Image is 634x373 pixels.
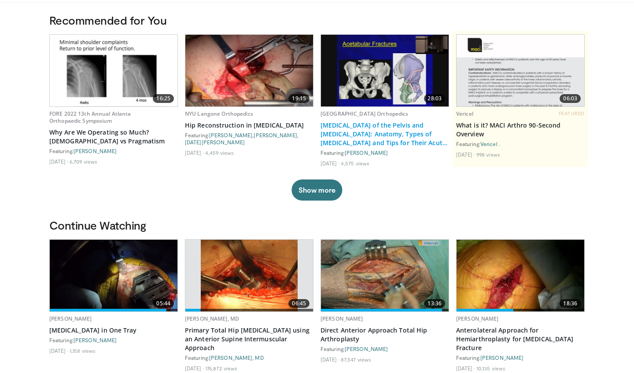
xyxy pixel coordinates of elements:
[456,354,585,361] div: Featuring:
[288,299,310,308] span: 06:45
[153,94,174,103] span: 16:25
[74,148,117,154] a: [PERSON_NAME]
[456,326,585,352] a: Anterolateral Approach for Hemiarthroplasty for [MEDICAL_DATA] Fracture
[341,160,369,167] li: 4,575 views
[70,347,96,354] li: 1,158 views
[456,140,585,147] div: Featuring:
[153,299,174,308] span: 05:44
[476,365,505,372] li: 10,135 views
[185,35,313,106] img: a15d9ee2-0254-4263-bb14-ffede00e95b2.jpg.620x360_q85_upscale.jpg
[185,139,245,145] a: [DATE][PERSON_NAME]
[185,326,313,352] a: Primary Total Hip [MEDICAL_DATA] using an Anterior Supine Intermuscular Approach
[209,355,264,361] a: [PERSON_NAME], MD
[480,355,523,361] a: [PERSON_NAME]
[49,218,585,232] h3: Continue Watching
[70,158,97,165] li: 6,709 views
[321,356,339,363] li: [DATE]
[185,365,204,372] li: [DATE]
[560,94,581,103] span: 06:03
[560,299,581,308] span: 18:36
[345,150,388,156] a: [PERSON_NAME]
[424,299,445,308] span: 13:36
[49,147,178,154] div: Featuring:
[345,346,388,352] a: [PERSON_NAME]
[50,240,177,311] img: cb9d4c3b-10c4-45bf-8108-3f78e758919d.620x360_q85_upscale.jpg
[185,354,313,361] div: Featuring:
[321,160,339,167] li: [DATE]
[321,345,449,352] div: Featuring:
[185,110,253,117] a: NYU Langone Orthopedics
[480,141,500,147] a: Vericel .
[321,326,449,344] a: Direct Anterior Approach Total Hip Arthroplasty
[49,128,178,146] a: Why Are We Operating so Much? [DEMOGRAPHIC_DATA] vs Pragmatism
[476,151,500,158] li: 998 views
[321,110,408,117] a: [GEOGRAPHIC_DATA] Orthopedics
[341,356,371,363] li: 87,547 views
[321,149,449,156] div: Featuring:
[201,240,298,311] img: 263423_3.png.620x360_q85_upscale.jpg
[456,121,585,139] a: What is it? MACI Arthro 90-Second Overview
[50,35,177,106] a: 16:25
[205,149,234,156] li: 4,459 views
[74,337,117,343] a: [PERSON_NAME]
[321,121,449,147] a: [MEDICAL_DATA] of the Pelvis and [MEDICAL_DATA]: Anatomy, Types of [MEDICAL_DATA] and Tips for Th...
[321,240,449,311] a: 13:36
[291,179,342,201] button: Show more
[321,240,449,311] img: 294118_0000_1.png.620x360_q85_upscale.jpg
[185,35,313,106] a: 19:15
[457,240,584,311] img: 78c34c25-97ae-4c02-9d2f-9b8ccc85d359.620x360_q85_upscale.jpg
[254,132,297,138] a: [PERSON_NAME]
[456,315,499,322] a: [PERSON_NAME]
[49,13,585,27] h3: Recommended for You
[456,365,475,372] li: [DATE]
[456,110,473,117] a: Vericel
[457,240,584,311] a: 18:36
[456,151,475,158] li: [DATE]
[424,94,445,103] span: 28:03
[457,35,584,106] a: 06:03
[185,240,313,311] a: 06:45
[50,35,177,106] img: 99079dcb-b67f-40ef-8516-3995f3d1d7db.620x360_q85_upscale.jpg
[321,35,449,106] a: 28:03
[50,240,177,311] a: 05:44
[49,347,68,354] li: [DATE]
[49,158,68,165] li: [DATE]
[49,315,92,322] a: [PERSON_NAME]
[321,35,449,106] img: 802bc1b5-7515-4bd2-9c50-72379bbf9c5b.620x360_q85_upscale.jpg
[185,315,239,322] a: [PERSON_NAME], MD
[321,315,363,322] a: [PERSON_NAME]
[288,94,310,103] span: 19:15
[49,336,178,344] div: Featuring:
[209,132,252,138] a: [PERSON_NAME]
[49,326,178,335] a: [MEDICAL_DATA] in One Tray
[205,365,237,372] li: 176,872 views
[457,35,584,106] img: aa6cc8ed-3dbf-4b6a-8d82-4a06f68b6688.620x360_q85_upscale.jpg
[49,110,131,124] a: FORE 2022 13th Annual Atlanta Orthopaedic Symposium
[185,132,313,146] div: Featuring: , ,
[559,110,585,117] span: FEATURED
[185,149,204,156] li: [DATE]
[185,121,313,130] a: Hip Reconstruction in [MEDICAL_DATA]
